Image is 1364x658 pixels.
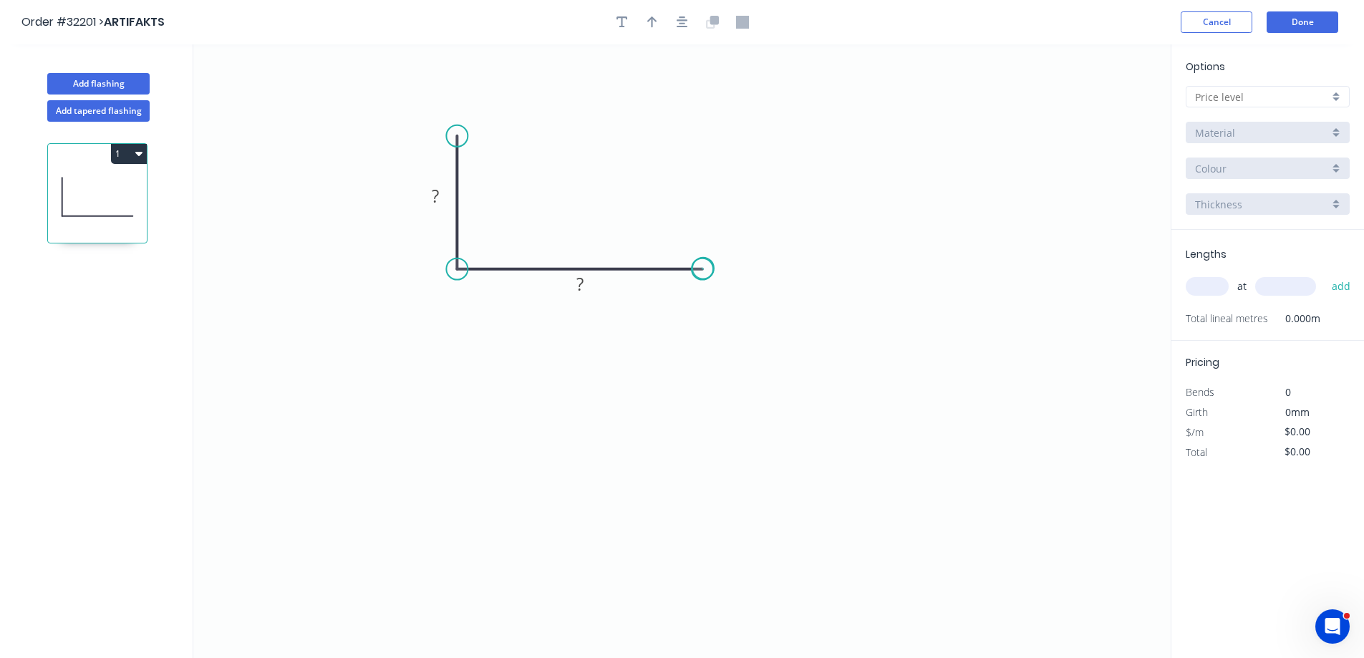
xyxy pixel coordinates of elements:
span: 0 [1285,385,1291,399]
span: Girth [1186,405,1208,419]
span: $/m [1186,425,1204,439]
tspan: ? [576,272,584,296]
span: Total lineal metres [1186,309,1268,329]
span: Bends [1186,385,1214,399]
span: ARTIFAKTS [104,14,165,30]
span: 0.000m [1268,309,1320,329]
span: 0mm [1285,405,1310,419]
iframe: Intercom live chat [1315,609,1350,644]
button: Done [1267,11,1338,33]
span: Thickness [1195,197,1242,212]
span: Material [1195,125,1235,140]
span: at [1237,276,1247,296]
input: Price level [1195,89,1329,105]
button: Cancel [1181,11,1252,33]
span: Order #32201 > [21,14,104,30]
span: Colour [1195,161,1227,176]
span: Total [1186,445,1207,459]
span: Lengths [1186,247,1227,261]
button: Add flashing [47,73,150,95]
button: Add tapered flashing [47,100,150,122]
button: 1 [111,144,147,164]
tspan: ? [432,184,439,208]
span: Pricing [1186,355,1219,369]
span: Options [1186,59,1225,74]
svg: 0 [193,44,1171,658]
button: add [1325,274,1358,299]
